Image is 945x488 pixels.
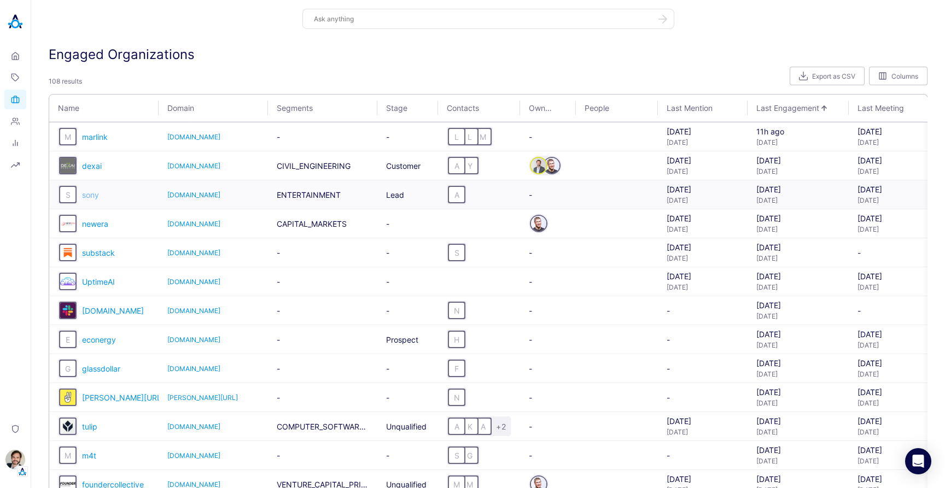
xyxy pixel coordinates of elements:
[59,273,72,290] a: organization badge
[82,306,144,315] a: [DOMAIN_NAME]
[449,303,464,318] div: N
[857,272,919,281] div: [DATE]
[667,127,739,136] div: [DATE]
[59,446,77,464] div: Go to organization's profile
[59,302,77,319] div: Go to organization's profile
[857,445,919,455] div: [DATE]
[667,243,739,252] div: [DATE]
[756,358,840,368] div: [DATE]
[49,95,159,122] th: Name
[59,186,72,203] a: organization badge
[60,361,75,376] div: G
[268,122,377,151] td: -
[756,196,840,204] div: [DATE]
[377,238,438,267] td: -
[849,95,927,122] th: Last Meeting
[520,325,576,354] td: -
[59,157,77,174] div: Go to organization's profile
[667,185,739,194] div: [DATE]
[268,412,377,441] td: COMPUTER_SOFTWARE, FOOD_BEVERAGES
[658,95,748,122] th: Last Mention
[59,244,77,261] button: substack
[756,272,840,281] div: [DATE]
[756,387,840,397] div: [DATE]
[756,138,840,146] div: [DATE]
[268,296,377,325] td: -
[449,129,464,144] div: L
[529,103,555,113] span: Owners
[377,296,438,325] td: -
[377,325,438,354] td: Prospect
[58,103,130,113] span: Name
[449,390,464,405] div: N
[530,215,543,232] a: person badge
[82,219,108,228] span: newera
[667,103,719,113] span: Last Mention
[449,361,464,376] div: F
[756,330,840,339] div: [DATE]
[268,325,377,354] td: -
[438,95,520,122] th: Contacts
[82,335,116,344] a: econergy
[377,95,438,122] th: Stage
[756,474,840,484] div: [DATE]
[60,187,75,202] div: S
[448,186,465,203] button: A
[82,393,164,402] a: [PERSON_NAME][URL]
[857,428,919,436] div: [DATE]
[857,103,911,113] span: Last Meeting
[59,273,77,290] button: UptimeAI
[530,157,547,174] button: Derek Evjenth
[857,283,919,291] div: [DATE]
[857,416,919,426] div: [DATE]
[658,296,748,325] td: -
[268,383,377,412] td: -
[790,67,865,85] button: Export as CSV
[82,161,102,170] a: dexai
[857,127,919,136] div: [DATE]
[167,162,259,170] a: [DOMAIN_NAME]
[268,95,377,122] th: Segments
[377,383,438,412] td: -
[268,209,377,238] td: CAPITAL_MARKETS
[268,354,377,383] td: -
[667,283,739,291] div: [DATE]
[82,451,96,460] span: m4t
[448,331,465,348] button: H
[475,419,491,434] div: A
[756,243,840,252] div: [DATE]
[667,214,739,223] div: [DATE]
[461,157,479,174] button: Y
[268,267,377,296] td: -
[59,446,77,464] button: M
[59,244,77,261] div: Go to organization's profile
[59,244,72,261] a: organization badge
[520,122,576,151] td: -
[59,302,77,319] button: email.slackhq.com
[448,244,465,261] button: S
[448,418,465,435] button: A
[756,457,840,465] div: [DATE]
[167,364,259,373] a: [DOMAIN_NAME]
[60,274,75,289] img: UptimeAI
[82,422,97,431] a: tulip
[167,278,259,286] a: [DOMAIN_NAME]
[377,151,438,180] td: Customer
[82,248,115,257] span: substack
[493,421,510,432] button: +2
[159,95,268,122] th: Domain
[530,215,547,232] button: Yuval Gonczarowski
[448,446,465,464] button: S
[59,215,77,232] div: Go to organization's profile
[59,446,72,464] a: organization badge
[4,445,26,477] button: Stewart HullTenant Logo
[59,215,72,232] a: organization badge
[82,132,108,142] span: marlink
[905,448,931,474] div: Open Intercom Messenger
[667,156,739,165] div: [DATE]
[857,358,919,368] div: [DATE]
[5,450,25,469] img: Stewart Hull
[82,277,115,286] a: UptimeAI
[520,180,576,209] td: -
